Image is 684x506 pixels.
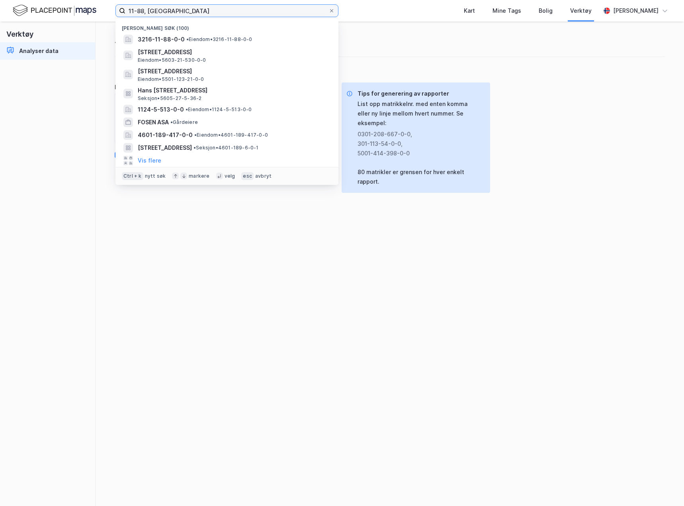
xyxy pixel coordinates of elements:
span: Seksjon • 4601-189-6-0-1 [193,145,259,151]
span: 4601-189-417-0-0 [138,130,193,140]
button: Vis flere [138,156,161,165]
span: Eiendom • 5501-123-21-0-0 [138,76,204,82]
div: nytt søk [145,173,166,179]
span: [STREET_ADDRESS] [138,67,329,76]
span: Seksjon • 5605-27-5-36-2 [138,95,201,102]
div: 301-113-54-0-0 , [358,139,477,149]
div: Bolig [539,6,553,16]
div: List opp matrikkelnr. med enten komma eller ny linje mellom hvert nummer. Se eksempel: 80 matrikl... [358,99,484,186]
span: 1124-5-513-0-0 [138,105,184,114]
span: • [170,119,173,125]
div: [PERSON_NAME] søk (100) [115,19,338,33]
span: • [193,145,196,151]
div: esc [241,172,254,180]
textarea: 3216-11-88-0-0 [115,92,295,144]
button: Tilbakestill matrikkelliste [115,167,197,180]
div: Liste over matrikler som skal analyseres (komma eller ny linje) [115,82,295,92]
span: 3216-11-88-0-0 [138,35,185,44]
span: [STREET_ADDRESS] [138,143,192,153]
span: FOSEN ASA [138,118,169,127]
span: Eiendom • 3216-11-88-0-0 [186,36,252,43]
img: logo.f888ab2527a4732fd821a326f86c7f29.svg [13,4,96,18]
div: Kart [464,6,475,16]
div: Verktøy [570,6,592,16]
div: velg [225,173,235,179]
span: Eiendom • 4601-189-417-0-0 [194,132,268,138]
input: Søk på adresse, matrikkel, gårdeiere, leietakere eller personer [125,5,328,17]
div: markere [189,173,209,179]
div: avbryt [255,173,272,179]
div: [PERSON_NAME] [613,6,659,16]
div: Mine Tags [492,6,521,16]
span: Eiendom • 1124-5-513-0-0 [186,106,252,113]
div: 5001-414-398-0-0 [358,149,477,158]
span: Gårdeiere [170,119,198,126]
span: [STREET_ADDRESS] [138,47,329,57]
iframe: Chat Widget [644,468,684,506]
div: Ctrl + k [122,172,143,180]
span: Hans [STREET_ADDRESS] [138,86,329,95]
span: • [194,132,197,138]
div: Analyser data [19,46,59,56]
div: 0301-208-667-0-0 , [358,129,477,139]
div: Juridisk analyserapport [115,34,665,47]
span: • [186,106,188,112]
div: Tips for generering av rapporter [358,89,484,98]
span: Eiendom • 5603-21-530-0-0 [138,57,206,63]
span: • [186,36,189,42]
div: Kontrollprogram for chat [644,468,684,506]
